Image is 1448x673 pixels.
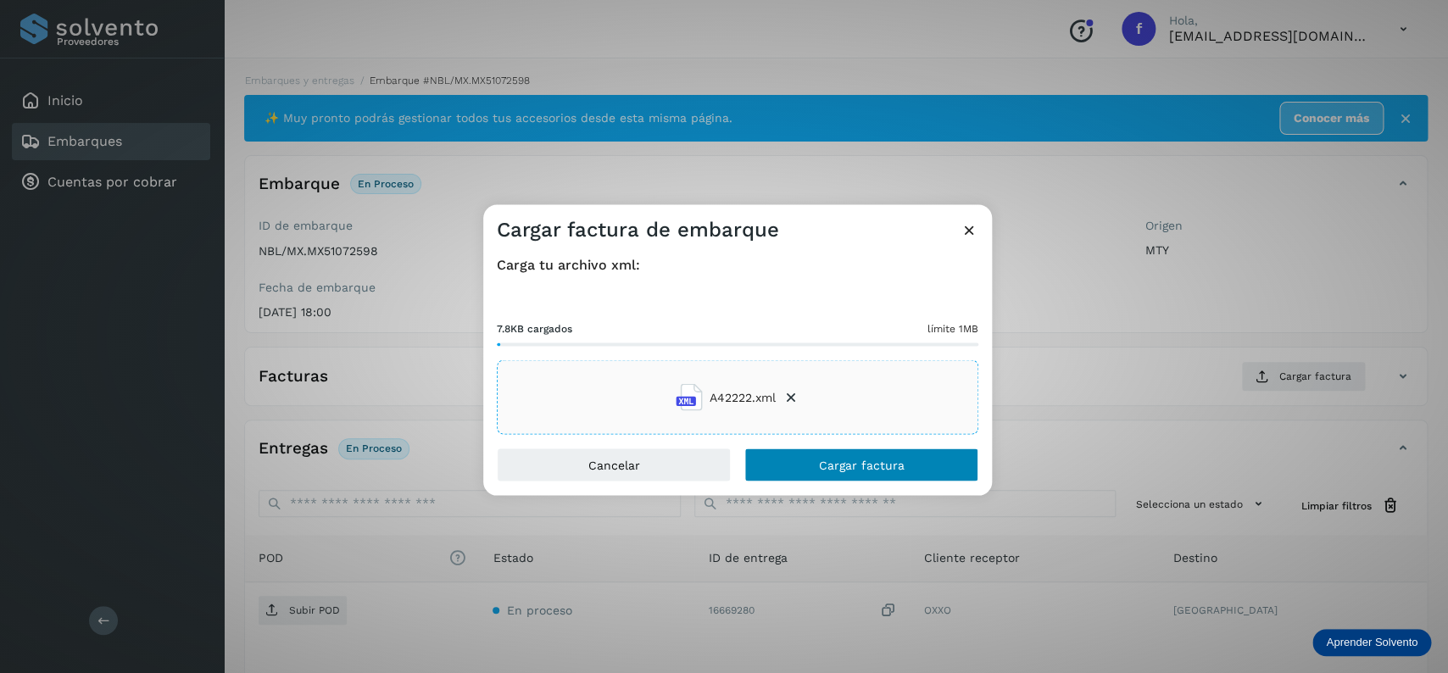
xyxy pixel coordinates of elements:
[819,459,905,471] span: Cargar factura
[927,321,978,336] span: límite 1MB
[588,459,640,471] span: Cancelar
[497,321,572,336] span: 7.8KB cargados
[710,388,776,406] span: A42222.xml
[1326,636,1417,649] p: Aprender Solvento
[497,218,779,242] h3: Cargar factura de embarque
[497,257,978,273] h4: Carga tu archivo xml:
[497,448,731,482] button: Cancelar
[1312,629,1431,656] div: Aprender Solvento
[744,448,978,482] button: Cargar factura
